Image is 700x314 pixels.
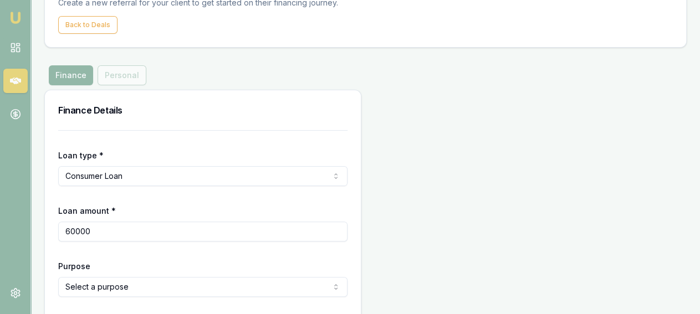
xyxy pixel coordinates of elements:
button: Back to Deals [58,16,117,34]
h3: Finance Details [58,104,348,117]
label: Purpose [58,261,90,271]
img: emu-icon-u.png [9,11,22,24]
input: $ [58,222,348,241]
label: Loan amount * [58,206,116,215]
button: Finance [49,65,93,85]
label: Loan type * [58,151,104,160]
